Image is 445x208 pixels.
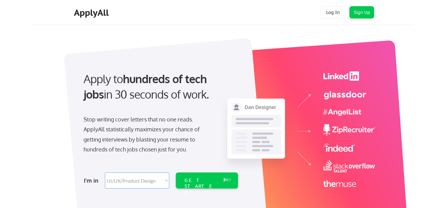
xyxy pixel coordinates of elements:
div: I'm in [84,176,101,185]
div: Stop writing cover letters that no one reads. ApplyAll statistically maximizes your chance of get... [84,114,211,155]
button: Log In [321,6,345,19]
div: ApplyAll [74,7,110,18]
div: GET STARTED [184,177,218,195]
button: Sign Up [349,6,374,19]
div: Apply to in 30 seconds of work. [84,71,235,102]
strong: hundreds of tech jobs [84,72,210,101]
